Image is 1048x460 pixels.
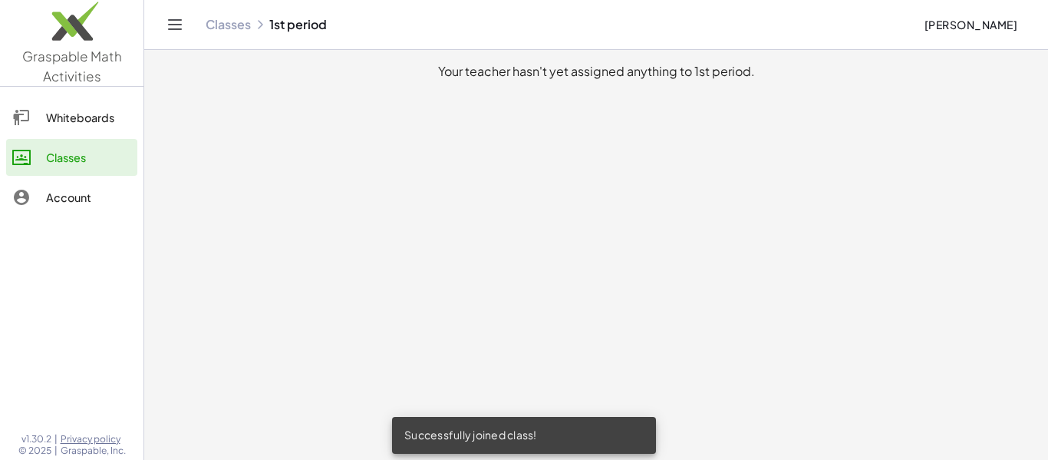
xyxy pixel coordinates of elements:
[18,445,51,457] span: © 2025
[46,108,131,127] div: Whiteboards
[157,62,1036,81] div: Your teacher hasn't yet assigned anything to 1st period.
[22,48,122,84] span: Graspable Math Activities
[6,139,137,176] a: Classes
[911,11,1030,38] button: [PERSON_NAME]
[46,188,131,207] div: Account
[6,179,137,216] a: Account
[163,12,187,37] button: Toggle navigation
[54,445,58,457] span: |
[206,17,251,32] a: Classes
[392,417,656,454] div: Successfully joined class!
[54,433,58,445] span: |
[21,433,51,445] span: v1.30.2
[924,18,1017,31] span: [PERSON_NAME]
[46,148,131,167] div: Classes
[61,445,126,457] span: Graspable, Inc.
[61,433,126,445] a: Privacy policy
[6,99,137,136] a: Whiteboards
